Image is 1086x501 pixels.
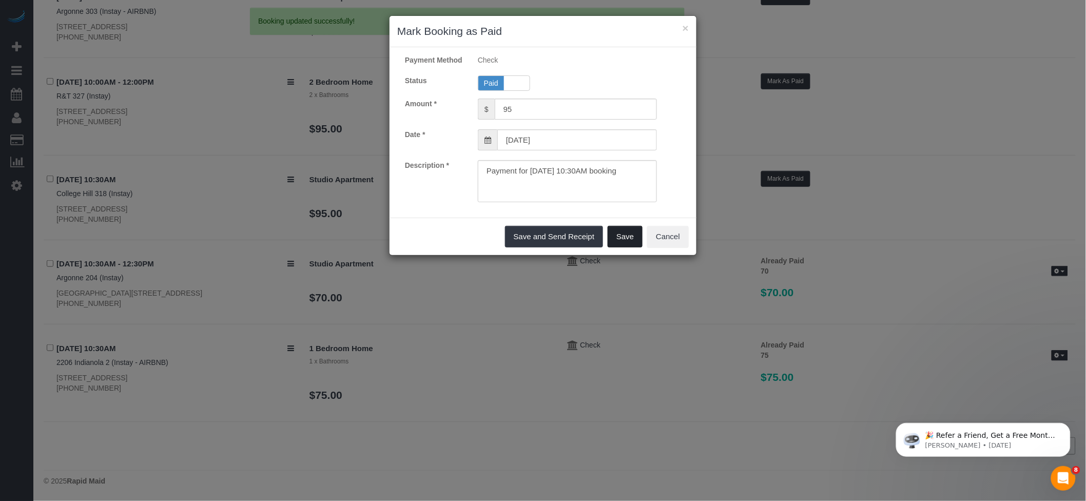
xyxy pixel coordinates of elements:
label: Amount * [397,99,470,109]
iframe: Intercom notifications message [881,401,1086,473]
button: × [683,23,689,33]
button: Save [608,226,643,247]
span: 8 [1072,466,1080,474]
iframe: Intercom live chat [1051,466,1076,491]
button: Cancel [647,226,689,247]
label: Status [397,75,470,86]
label: Description * [397,160,470,170]
label: Date * [397,129,470,140]
label: Payment Method [397,55,470,65]
div: Check [470,55,665,65]
h3: Mark Booking as Paid [397,24,689,39]
button: Save and Send Receipt [505,226,604,247]
span: $ [478,99,495,120]
input: Choose Date Paid... [497,129,657,150]
span: Paid [478,76,504,90]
